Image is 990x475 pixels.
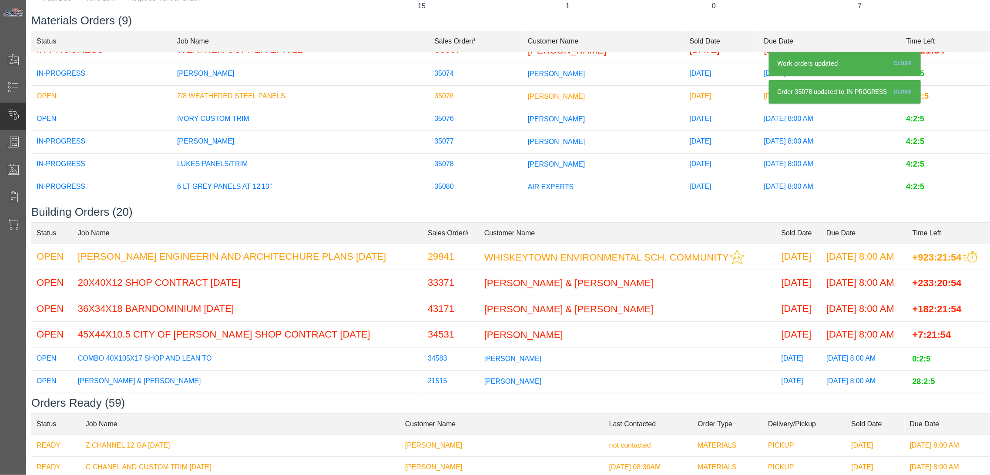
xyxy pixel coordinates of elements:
[821,296,907,322] td: [DATE] 8:00 AM
[905,413,990,435] td: Due Date
[429,108,523,130] td: 35076
[423,222,479,244] td: Sales Order#
[963,251,977,263] img: This order should be prioritized
[484,378,542,385] span: [PERSON_NAME]
[913,304,962,314] span: +182:21:54
[31,348,73,371] td: OPEN
[821,371,907,393] td: [DATE] 8:00 AM
[429,153,523,176] td: 35078
[31,176,172,198] td: IN-PROGRESS
[913,278,962,289] span: +233:20:54
[31,63,172,85] td: IN-PROGRESS
[423,371,479,393] td: 21515
[906,183,925,191] span: 4:2:5
[73,393,423,419] td: [PERSON_NAME]
[913,330,951,341] span: +7:21:54
[73,222,423,244] td: Job Name
[31,270,73,296] td: OPEN
[172,63,429,85] td: [PERSON_NAME]
[405,442,463,449] span: [PERSON_NAME]
[31,435,81,456] td: READY
[906,137,925,146] span: 4:2:5
[172,85,429,108] td: 7/8 WEATHERED STEEL PANELS
[821,244,907,270] td: [DATE] 8:00 AM
[776,322,821,348] td: [DATE]
[423,348,479,371] td: 34583
[846,413,905,435] td: Sold Date
[523,31,685,52] td: Customer Name
[906,160,925,169] span: 4:2:5
[172,108,429,130] td: IVORY CUSTOM TRIM
[763,435,846,456] td: PICKUP
[776,393,821,419] td: [DATE]
[3,8,24,17] img: Metals Direct Inc Logo
[776,348,821,371] td: [DATE]
[685,31,759,52] td: Sold Date
[776,270,821,296] td: [DATE]
[913,355,931,363] span: 0:2:5
[81,435,400,456] td: Z CHANNEL 12 GA [DATE]
[821,348,907,371] td: [DATE] 8:00 AM
[484,304,654,314] span: [PERSON_NAME] & [PERSON_NAME]
[31,222,73,244] td: Status
[528,183,574,190] span: AIR EXPERTS
[31,296,73,322] td: OPEN
[685,153,759,176] td: [DATE]
[769,80,921,104] div: Order 35078 updated to IN-PROGRESS
[730,250,745,264] img: This customer should be prioritized
[73,348,423,371] td: COMBO 40X105X17 SHOP AND LEAN TO
[479,222,776,244] td: Customer Name
[759,63,901,85] td: [DATE] 8:00 AM
[759,153,901,176] td: [DATE] 8:00 AM
[31,14,990,27] h3: Materials Orders (9)
[685,130,759,153] td: [DATE]
[31,244,73,270] td: OPEN
[429,176,523,198] td: 35080
[776,371,821,393] td: [DATE]
[528,115,585,122] span: [PERSON_NAME]
[604,413,693,435] td: Last Contacted
[528,70,585,77] span: [PERSON_NAME]
[759,85,901,108] td: [DATE] 8:00 AM
[429,85,523,108] td: 35076
[685,63,759,85] td: [DATE]
[821,222,907,244] td: Due Date
[528,92,585,100] span: [PERSON_NAME]
[528,160,585,167] span: [PERSON_NAME]
[355,1,488,11] div: 15
[692,413,763,435] td: Order Type
[913,377,935,386] span: 28:2:5
[905,435,990,456] td: [DATE] 8:00 AM
[759,31,901,52] td: Due Date
[913,251,962,262] span: +923:21:54
[484,355,542,362] span: [PERSON_NAME]
[763,413,846,435] td: Delivery/Pickup
[31,108,172,130] td: OPEN
[423,270,479,296] td: 33371
[405,463,463,471] span: [PERSON_NAME]
[484,330,563,341] span: [PERSON_NAME]
[429,63,523,85] td: 35074
[400,413,604,435] td: Customer Name
[890,57,915,71] a: Close
[73,270,423,296] td: 20X40X12 SHOP CONTRACT [DATE]
[31,85,172,108] td: OPEN
[846,435,905,456] td: [DATE]
[890,85,915,99] a: Close
[81,413,400,435] td: Job Name
[172,176,429,198] td: 6 LT GREY PANELS AT 12'10"
[907,222,990,244] td: Time Left
[31,205,990,219] h3: Building Orders (20)
[685,108,759,130] td: [DATE]
[685,176,759,198] td: [DATE]
[31,413,81,435] td: Status
[528,137,585,145] span: [PERSON_NAME]
[429,130,523,153] td: 35077
[776,244,821,270] td: [DATE]
[31,130,172,153] td: IN-PROGRESS
[73,244,423,270] td: [PERSON_NAME] ENGINEERIN AND ARCHITECHURE PLANS [DATE]
[423,393,479,419] td: 34801
[793,1,926,11] div: 7
[31,393,73,419] td: OPEN
[423,244,479,270] td: 29941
